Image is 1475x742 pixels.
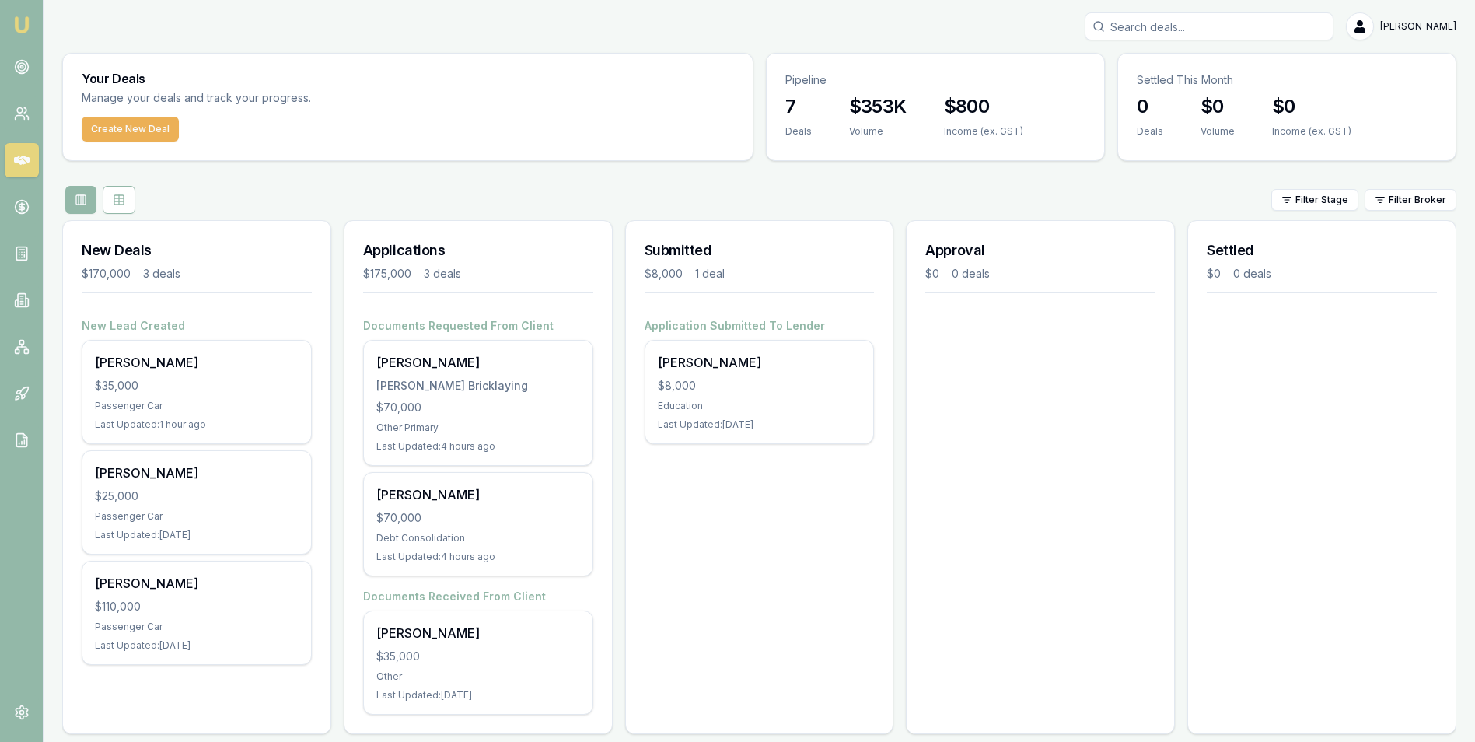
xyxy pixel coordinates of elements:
div: 3 deals [424,266,461,282]
h3: $0 [1201,94,1235,119]
div: $0 [925,266,939,282]
div: Volume [849,125,907,138]
button: Create New Deal [82,117,179,142]
h3: Settled [1207,240,1437,261]
div: $25,000 [95,488,299,504]
div: Passenger Car [95,621,299,633]
div: Last Updated: [DATE] [658,418,862,431]
div: Other [376,670,580,683]
h4: Documents Requested From Client [363,318,593,334]
div: 0 deals [1233,266,1271,282]
h3: 0 [1137,94,1163,119]
div: $110,000 [95,599,299,614]
h3: $800 [944,94,1023,119]
h3: Your Deals [82,72,734,85]
div: [PERSON_NAME] [95,464,299,482]
div: $70,000 [376,400,580,415]
h3: Approval [925,240,1155,261]
input: Search deals [1085,12,1333,40]
div: [PERSON_NAME] [658,353,862,372]
h3: 7 [785,94,812,119]
div: Passenger Car [95,400,299,412]
div: Income (ex. GST) [1272,125,1351,138]
div: [PERSON_NAME] [376,624,580,642]
div: $35,000 [95,378,299,394]
div: 1 deal [695,266,725,282]
div: $8,000 [658,378,862,394]
div: Other Primary [376,422,580,434]
div: [PERSON_NAME] Bricklaying [376,378,580,394]
h3: Applications [363,240,593,261]
div: $175,000 [363,266,411,282]
div: Deals [785,125,812,138]
h4: New Lead Created [82,318,312,334]
div: $35,000 [376,649,580,664]
div: $8,000 [645,266,683,282]
div: Passenger Car [95,510,299,523]
div: 0 deals [952,266,990,282]
div: Education [658,400,862,412]
span: [PERSON_NAME] [1380,20,1456,33]
span: Filter Stage [1295,194,1348,206]
div: $170,000 [82,266,131,282]
div: [PERSON_NAME] [95,574,299,593]
p: Settled This Month [1137,72,1437,88]
h3: $353K [849,94,907,119]
p: Manage your deals and track your progress. [82,89,480,107]
button: Filter Broker [1365,189,1456,211]
div: $70,000 [376,510,580,526]
div: Income (ex. GST) [944,125,1023,138]
h3: Submitted [645,240,875,261]
div: Last Updated: [DATE] [376,689,580,702]
div: [PERSON_NAME] [376,485,580,504]
div: Deals [1137,125,1163,138]
div: Last Updated: 4 hours ago [376,551,580,563]
div: Last Updated: [DATE] [95,639,299,652]
h3: New Deals [82,240,312,261]
h4: Application Submitted To Lender [645,318,875,334]
div: 3 deals [143,266,180,282]
div: Last Updated: 1 hour ago [95,418,299,431]
div: [PERSON_NAME] [95,353,299,372]
div: Last Updated: [DATE] [95,529,299,541]
span: Filter Broker [1389,194,1446,206]
h4: Documents Received From Client [363,589,593,604]
h3: $0 [1272,94,1351,119]
p: Pipeline [785,72,1085,88]
div: Last Updated: 4 hours ago [376,440,580,453]
div: Debt Consolidation [376,532,580,544]
img: emu-icon-u.png [12,16,31,34]
div: [PERSON_NAME] [376,353,580,372]
button: Filter Stage [1271,189,1358,211]
div: $0 [1207,266,1221,282]
div: Volume [1201,125,1235,138]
